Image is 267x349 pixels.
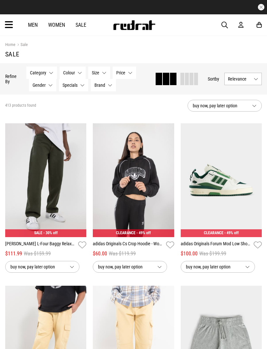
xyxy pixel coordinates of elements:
[94,83,105,88] span: Brand
[136,231,151,235] span: - 49% off
[93,250,107,258] span: $60.00
[28,22,38,28] a: Men
[113,67,136,79] button: Price
[116,70,125,75] span: Price
[181,240,251,250] a: adidas Originals Forum Mod Low Shoes
[199,250,226,258] span: Was $199.99
[33,83,46,88] span: Gender
[48,22,65,28] a: Women
[5,261,79,273] button: buy now, pay later option
[24,250,51,258] span: Was $159.99
[63,70,75,75] span: Colour
[5,50,262,58] h1: Sale
[93,261,167,273] button: buy now, pay later option
[5,42,15,47] a: Home
[10,263,64,271] span: buy now, pay later option
[30,70,46,75] span: Category
[93,123,174,237] img: Adidas Originals Cs Crop Hoodie - Womens in Black
[85,4,182,10] iframe: Customer reviews powered by Trustpilot
[88,67,110,79] button: Size
[228,76,251,82] span: Relevance
[29,79,56,91] button: Gender
[5,74,17,84] p: Refine By
[5,123,86,237] img: Lee L-four Baggy Relaxed Pants in Green
[26,67,57,79] button: Category
[43,231,58,235] span: - 30% off
[76,22,86,28] a: Sale
[92,70,99,75] span: Size
[193,102,247,110] span: buy now, pay later option
[5,240,76,250] a: [PERSON_NAME] L-Four Baggy Relaxed Pants
[93,240,163,250] a: adidas Originals Cs Crop Hoodie - Womens
[215,76,219,82] span: by
[59,79,88,91] button: Specials
[204,231,223,235] span: CLEARANCE
[181,123,262,237] img: Adidas Originals Forum Mod Low Shoes in White
[186,263,240,271] span: buy now, pay later option
[63,83,77,88] span: Specials
[34,231,42,235] span: SALE
[208,75,219,83] button: Sortby
[181,250,198,258] span: $100.00
[60,67,86,79] button: Colour
[109,250,136,258] span: Was $119.99
[5,103,36,108] span: 413 products found
[224,73,262,85] button: Relevance
[181,261,255,273] button: buy now, pay later option
[98,263,152,271] span: buy now, pay later option
[15,42,28,48] a: Sale
[91,79,116,91] button: Brand
[224,231,239,235] span: - 49% off
[5,250,22,258] span: $111.99
[116,231,135,235] span: CLEARANCE
[188,100,262,112] button: buy now, pay later option
[113,20,156,30] img: Redrat logo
